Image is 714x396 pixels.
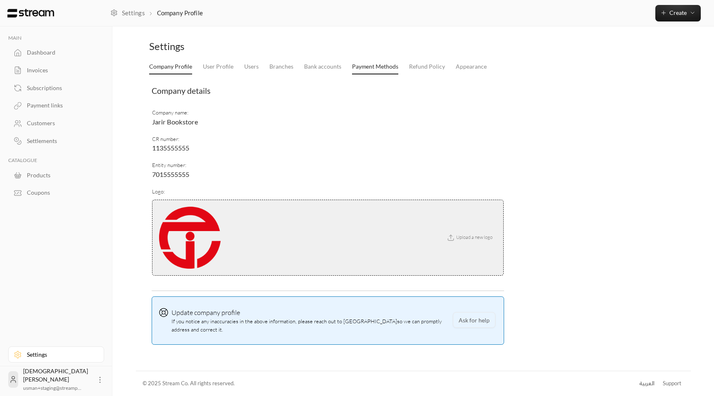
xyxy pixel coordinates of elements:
a: Settlements [8,133,104,149]
div: Dashboard [27,48,94,57]
a: Customers [8,115,104,131]
span: If you notice any inaccuracies in the above information, please reach out to [GEOGRAPHIC_DATA] so... [171,308,449,334]
a: Bank accounts [304,60,341,74]
p: MAIN [8,35,104,41]
span: 1135555555 [152,144,189,152]
div: [DEMOGRAPHIC_DATA][PERSON_NAME] [23,367,91,392]
a: Users [244,60,259,74]
div: Payment links [27,101,94,110]
div: © 2025 Stream Co. All rights reserved. [143,379,235,388]
a: Coupons [8,185,104,201]
button: Ask for help [453,312,495,327]
a: Company Profile [149,60,192,74]
span: Company details [152,86,210,95]
a: Support [660,376,684,391]
p: Company Profile [157,8,203,17]
div: Products [27,171,94,179]
p: CATALOGUE [8,157,104,164]
span: Update company profile [171,308,240,317]
img: Logo [7,9,55,18]
div: Coupons [27,188,94,197]
a: User Profile [203,60,233,74]
div: Customers [27,119,94,127]
td: CR number : [152,131,504,157]
td: Entity number : [152,157,504,183]
span: Create [669,9,687,16]
a: Payment Methods [352,60,398,74]
img: company logo [159,207,220,269]
span: usman+staging@streamp... [23,385,81,391]
div: Settlements [27,137,94,145]
a: Settings [110,8,145,17]
td: Logo : [152,184,504,285]
span: Upload a new logo [442,234,496,240]
a: Subscriptions [8,80,104,96]
div: العربية [639,379,654,388]
a: Settings [8,346,104,363]
a: Refund Policy [409,60,445,74]
div: Subscriptions [27,84,94,92]
a: Payment links [8,98,104,114]
td: Company name : [152,105,504,131]
div: Settings [149,40,409,53]
div: Invoices [27,66,94,74]
a: Branches [269,60,293,74]
nav: breadcrumb [110,8,203,17]
div: Settings [27,351,94,359]
button: Create [655,5,701,21]
a: Dashboard [8,45,104,61]
span: Jarir Bookstore [152,118,198,126]
a: Invoices [8,62,104,79]
a: Products [8,167,104,183]
span: 7015555555 [152,170,189,178]
a: Appearance [456,60,487,74]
